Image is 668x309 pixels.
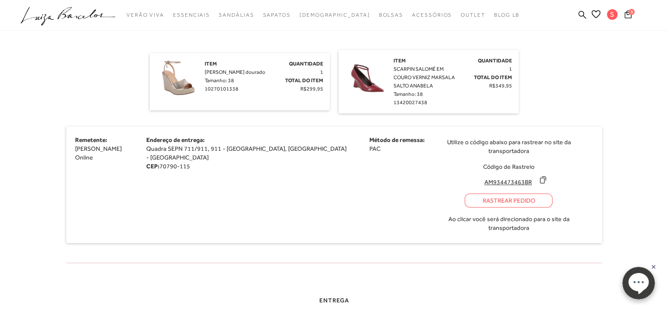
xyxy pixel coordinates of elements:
a: categoryNavScreenReaderText [412,7,452,23]
span: Total do Item [285,77,323,84]
span: 5 [628,9,635,15]
span: Item [205,61,217,67]
img: SCARPIN SALOMÉ EM COURO VERNIZ MARSALA SALTO ANABELA [345,57,389,101]
span: Endereço de entrega: [146,136,205,143]
span: Quantidade [478,58,512,64]
span: 1 [509,66,512,72]
img: Sandália anabela pingente dourado [156,60,200,104]
span: Quantidade [289,61,323,67]
span: Bolsas [379,12,403,18]
span: 13420027438 [394,99,427,105]
a: noSubCategoriesText [300,7,370,23]
span: Sapatos [263,12,290,18]
a: categoryNavScreenReaderText [219,7,254,23]
span: PAC [369,145,380,152]
span: Acessórios [412,12,452,18]
span: BLOG LB [494,12,520,18]
span: 10270101338 [205,86,238,92]
span: Tamanho: 38 [394,91,423,97]
span: S [607,9,617,20]
span: Entrega [319,297,349,304]
span: Método de remessa: [369,136,424,143]
span: Quadra SEPN 711/911, 911 - [GEOGRAPHIC_DATA], [GEOGRAPHIC_DATA] - [GEOGRAPHIC_DATA] [146,145,347,161]
span: R$299,95 [300,86,323,92]
span: Outlet [461,12,485,18]
span: Item [394,58,406,64]
span: [DEMOGRAPHIC_DATA] [300,12,370,18]
span: [PERSON_NAME] dourado [205,69,265,75]
span: 1 [320,69,323,75]
button: 5 [622,10,634,22]
span: Código de Rastreio [483,163,534,170]
span: 70790-115 [159,163,190,170]
span: Ao clicar você será direcionado para o site da transportadora [445,214,573,232]
a: categoryNavScreenReaderText [263,7,290,23]
span: Essenciais [173,12,210,18]
a: Rastrear Pedido [465,193,552,207]
span: SCARPIN SALOMÉ EM COURO VERNIZ MARSALA SALTO ANABELA [394,66,455,89]
span: Remetente: [75,136,107,143]
span: Tamanho: 38 [205,77,234,84]
a: categoryNavScreenReaderText [461,7,485,23]
span: Verão Viva [126,12,164,18]
a: categoryNavScreenReaderText [379,7,403,23]
span: R$349,95 [489,83,512,89]
span: Utilize o código abaixo para rastrear no site da transportadora [445,138,573,155]
button: S [603,9,622,22]
span: [PERSON_NAME] Online [75,145,122,161]
span: Total do Item [474,74,512,80]
strong: CEP: [146,163,159,170]
a: categoryNavScreenReaderText [173,7,210,23]
span: Sandálias [219,12,254,18]
a: BLOG LB [494,7,520,23]
a: categoryNavScreenReaderText [126,7,164,23]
